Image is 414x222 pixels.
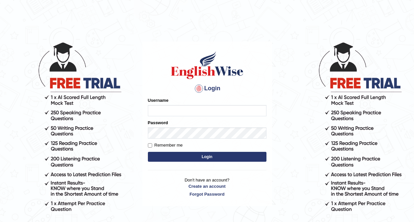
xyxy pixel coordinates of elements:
button: Login [148,152,266,162]
img: Logo of English Wise sign in for intelligent practice with AI [170,50,245,80]
a: Create an account [148,183,266,189]
label: Remember me [148,142,183,149]
p: Don't have an account? [148,177,266,197]
h4: Login [148,83,266,94]
input: Remember me [148,143,152,148]
label: Username [148,97,169,103]
label: Password [148,120,168,126]
a: Forgot Password [148,191,266,197]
